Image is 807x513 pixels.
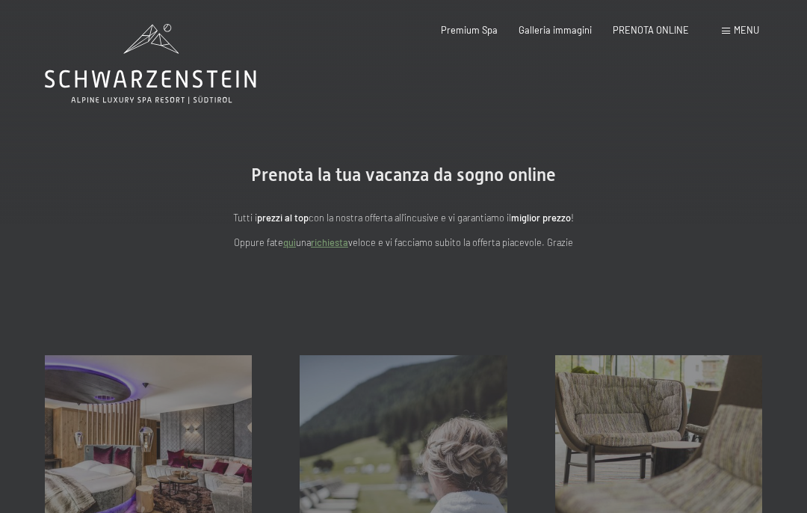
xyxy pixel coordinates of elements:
strong: prezzi al top [257,212,309,224]
p: Oppure fate una veloce e vi facciamo subito la offerta piacevole. Grazie [105,235,702,250]
a: quì [283,236,296,248]
strong: miglior prezzo [511,212,571,224]
a: Galleria immagini [519,24,592,36]
a: Premium Spa [441,24,498,36]
a: PRENOTA ONLINE [613,24,689,36]
a: richiesta [311,236,348,248]
p: Tutti i con la nostra offerta all'incusive e vi garantiamo il ! [105,210,702,225]
span: Menu [734,24,759,36]
span: Prenota la tua vacanza da sogno online [251,165,556,185]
